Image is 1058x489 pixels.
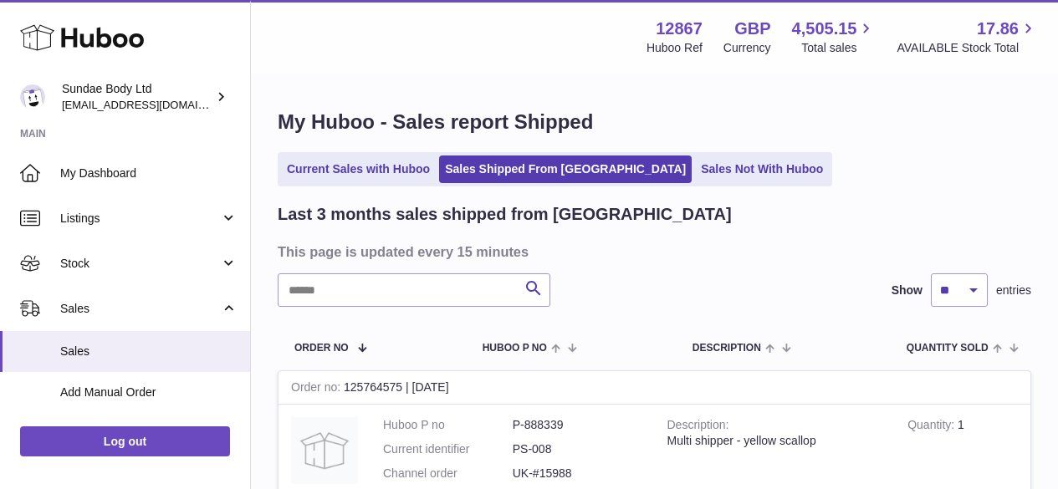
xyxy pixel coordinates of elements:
span: Sales [60,301,220,317]
span: 17.86 [977,18,1019,40]
span: entries [996,283,1031,298]
h1: My Huboo - Sales report Shipped [278,109,1031,135]
div: Currency [723,40,771,56]
span: Description [693,343,761,354]
label: Show [892,283,923,298]
div: Sundae Body Ltd [62,81,212,113]
span: Total sales [801,40,876,56]
dt: Current identifier [383,441,513,457]
h2: Last 3 months sales shipped from [GEOGRAPHIC_DATA] [278,203,732,226]
dd: P-888339 [513,417,642,433]
strong: GBP [734,18,770,40]
span: Huboo P no [483,343,547,354]
a: Log out [20,426,230,456]
a: Current Sales with Huboo [281,155,436,183]
strong: Order no [291,380,344,398]
img: internalAdmin-12867@internal.huboo.com [20,84,45,110]
div: 125764575 | [DATE] [279,371,1030,405]
a: Sales Not With Huboo [695,155,829,183]
img: no-photo.jpg [291,417,358,484]
div: Multi shipper - yellow scallop [667,433,883,449]
a: Sales Shipped From [GEOGRAPHIC_DATA] [439,155,692,183]
span: AVAILABLE Stock Total [897,40,1038,56]
strong: Description [667,418,729,436]
a: 17.86 AVAILABLE Stock Total [897,18,1038,56]
span: 4,505.15 [792,18,857,40]
a: 4,505.15 Total sales [792,18,877,56]
div: Huboo Ref [647,40,703,56]
span: Add Manual Order [60,385,238,400]
span: [EMAIL_ADDRESS][DOMAIN_NAME] [62,98,246,111]
strong: Quantity [907,418,958,436]
span: Quantity Sold [907,343,989,354]
span: Listings [60,211,220,227]
span: Stock [60,256,220,272]
strong: 12867 [656,18,703,40]
span: Sales [60,344,238,359]
dd: UK-#15988 [513,466,642,481]
span: My Dashboard [60,166,238,181]
dd: PS-008 [513,441,642,457]
span: Order No [294,343,349,354]
dt: Huboo P no [383,417,513,433]
h3: This page is updated every 15 minutes [278,242,1027,261]
dt: Channel order [383,466,513,481]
